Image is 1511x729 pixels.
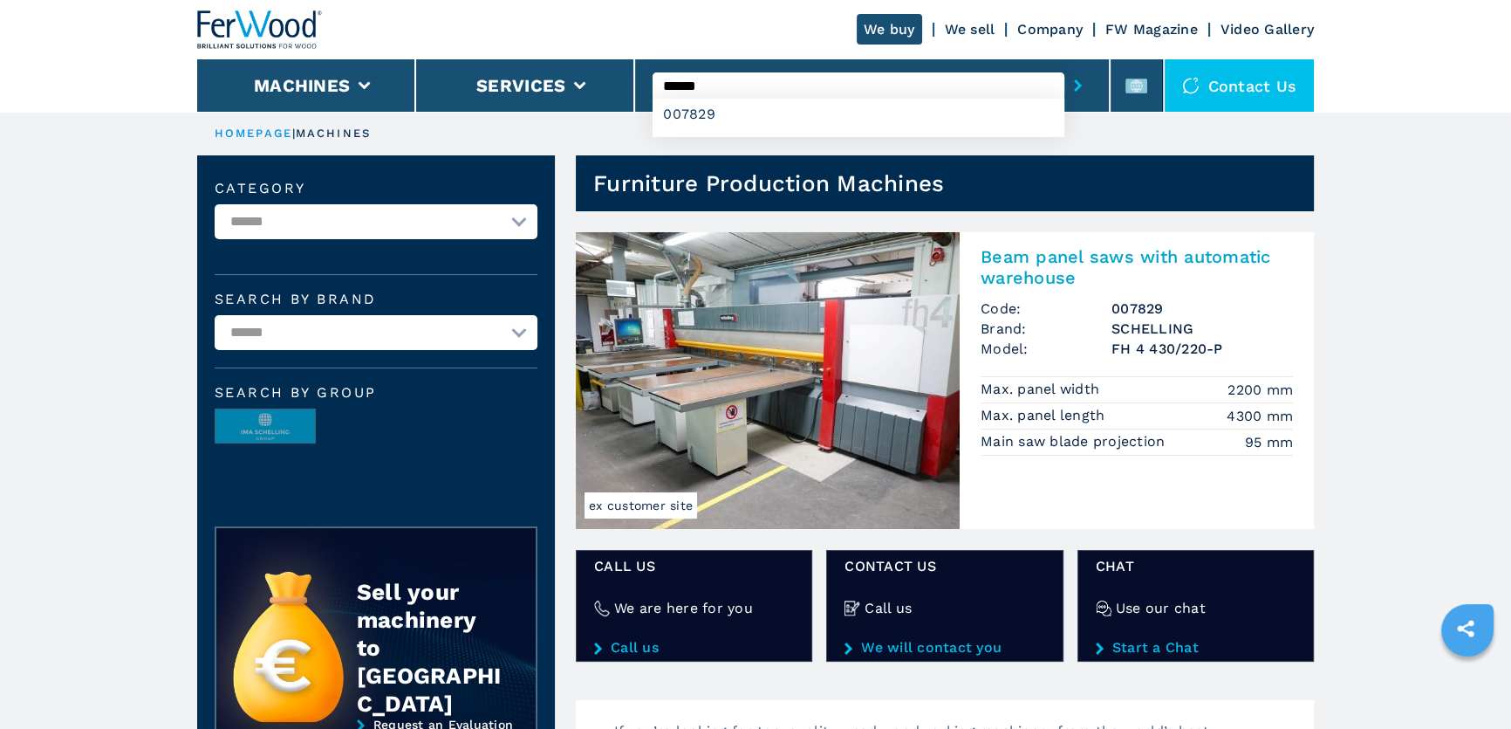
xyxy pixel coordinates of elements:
h4: Use our chat [1116,598,1206,618]
a: We will contact you [844,640,1044,656]
div: 007829 [653,99,1063,130]
a: FW Magazine [1105,21,1198,38]
h4: Call us [865,598,912,618]
img: Call us [844,601,860,616]
button: Services [476,75,565,96]
span: Search by group [215,386,537,400]
em: 95 mm [1245,432,1293,452]
span: Code: [981,299,1111,319]
img: Beam panel saws with automatic warehouse SCHELLING FH 4 430/220-P [576,232,960,529]
label: Category [215,182,537,196]
a: Call us [594,640,794,656]
span: Brand: [981,319,1111,339]
img: Contact us [1182,77,1200,94]
span: CONTACT US [844,556,1044,576]
em: 2200 mm [1227,380,1293,400]
em: 4300 mm [1227,406,1293,426]
label: Search by brand [215,292,537,306]
img: image [215,409,315,444]
h2: Beam panel saws with automatic warehouse [981,246,1293,288]
img: Ferwood [197,10,323,49]
img: We are here for you [594,601,610,616]
iframe: Chat [1437,650,1498,716]
a: sharethis [1444,607,1487,650]
a: We sell [945,21,995,38]
button: submit-button [1064,65,1091,106]
a: Beam panel saws with automatic warehouse SCHELLING FH 4 430/220-Pex customer siteBeam panel saws ... [576,232,1314,529]
a: Video Gallery [1220,21,1314,38]
span: Chat [1096,556,1296,576]
img: Use our chat [1096,601,1111,616]
button: Machines [254,75,350,96]
p: machines [296,126,371,141]
a: Company [1017,21,1083,38]
a: HOMEPAGE [215,127,292,140]
div: Sell your machinery to [GEOGRAPHIC_DATA] [357,578,502,718]
h3: 007829 [1111,299,1293,319]
h1: Furniture Production Machines [593,169,944,197]
span: | [292,127,296,140]
span: ex customer site [585,492,697,519]
h4: We are here for you [614,598,753,618]
p: Max. panel length [981,406,1110,425]
a: Start a Chat [1096,640,1296,656]
a: We buy [857,14,922,45]
p: Main saw blade projection [981,432,1170,451]
span: Call us [594,556,794,576]
p: Max. panel width [981,380,1104,399]
span: Model: [981,339,1111,359]
h3: FH 4 430/220-P [1111,339,1293,359]
div: Contact us [1165,59,1315,112]
h3: SCHELLING [1111,319,1293,339]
